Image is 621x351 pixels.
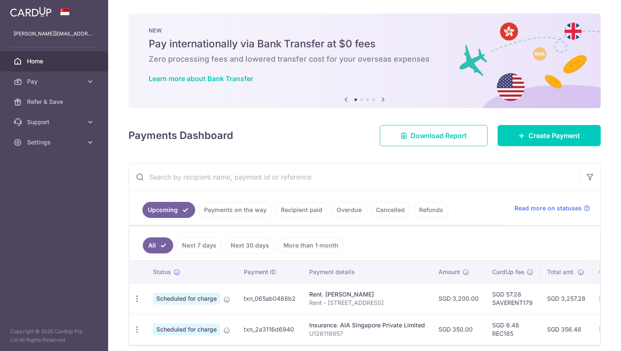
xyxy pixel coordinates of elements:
a: Upcoming [142,202,195,218]
a: Learn more about Bank Transfer [149,74,253,83]
span: Support [27,118,83,126]
a: Recipient paid [275,202,328,218]
span: Read more on statuses [515,204,582,212]
span: Download Report [411,131,467,141]
p: Rent - [STREET_ADDRESS] [309,299,425,307]
td: SGD 57.28 SAVERENT179 [485,283,540,314]
p: NEW [149,27,580,34]
a: Cancelled [370,202,410,218]
td: SGD 356.48 [540,314,592,345]
td: SGD 350.00 [432,314,485,345]
span: Settings [27,138,83,147]
span: Amount [439,268,460,276]
a: Payments on the way [199,202,272,218]
span: Scheduled for charge [153,324,220,335]
a: All [143,237,173,253]
a: Overdue [331,202,367,218]
span: Scheduled for charge [153,293,220,305]
span: Total amt. [547,268,575,276]
td: txn_2a3116d6940 [237,314,302,345]
input: Search by recipient name, payment id or reference [129,163,580,190]
a: More than 1 month [278,237,344,253]
a: Refunds [414,202,449,218]
p: U126118957 [309,329,425,338]
span: Create Payment [528,131,580,141]
h4: Payments Dashboard [128,128,233,143]
img: Bank transfer banner [128,14,601,108]
h5: Pay internationally via Bank Transfer at $0 fees [149,37,580,51]
p: [PERSON_NAME][EMAIL_ADDRESS][DOMAIN_NAME] [14,30,95,38]
span: CardUp fee [492,268,524,276]
h6: Zero processing fees and lowered transfer cost for your overseas expenses [149,54,580,64]
td: SGD 3,257.28 [540,283,592,314]
div: Insurance. AIA Singapore Private Limited [309,321,425,329]
td: SGD 3,200.00 [432,283,485,314]
span: Pay [27,77,83,86]
th: Payment ID [237,261,302,283]
div: Rent. [PERSON_NAME] [309,290,425,299]
th: Payment details [302,261,432,283]
a: Read more on statuses [515,204,590,212]
span: Home [27,57,83,65]
a: Next 30 days [225,237,275,253]
a: Create Payment [498,125,601,146]
a: Next 7 days [177,237,222,253]
span: Status [153,268,171,276]
td: txn_065ab0468b2 [237,283,302,314]
td: SGD 6.48 REC185 [485,314,540,345]
img: CardUp [10,7,52,17]
a: Download Report [380,125,488,146]
span: Refer & Save [27,98,83,106]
